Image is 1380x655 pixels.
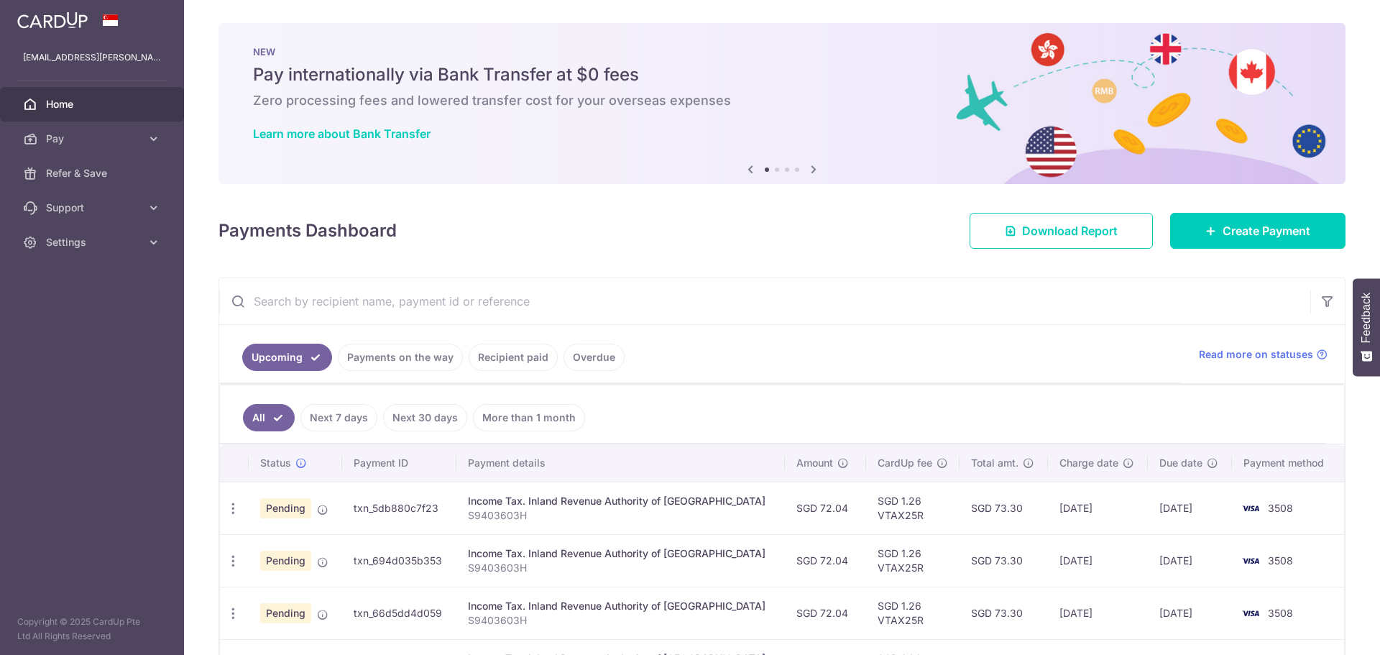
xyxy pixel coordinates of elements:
[46,132,141,146] span: Pay
[1048,482,1148,534] td: [DATE]
[1148,482,1232,534] td: [DATE]
[1232,444,1344,482] th: Payment method
[23,50,161,65] p: [EMAIL_ADDRESS][PERSON_NAME][DOMAIN_NAME]
[1268,502,1293,514] span: 3508
[338,344,463,371] a: Payments on the way
[253,46,1311,58] p: NEW
[866,482,960,534] td: SGD 1.26 VTAX25R
[468,546,773,561] div: Income Tax. Inland Revenue Authority of [GEOGRAPHIC_DATA]
[468,508,773,523] p: S9403603H
[1236,500,1265,517] img: Bank Card
[300,404,377,431] a: Next 7 days
[342,482,456,534] td: txn_5db880c7f23
[260,498,311,518] span: Pending
[1268,554,1293,567] span: 3508
[46,201,141,215] span: Support
[796,456,833,470] span: Amount
[219,278,1310,324] input: Search by recipient name, payment id or reference
[1199,347,1328,362] a: Read more on statuses
[785,587,866,639] td: SGD 72.04
[960,482,1048,534] td: SGD 73.30
[1159,456,1202,470] span: Due date
[46,166,141,180] span: Refer & Save
[253,92,1311,109] h6: Zero processing fees and lowered transfer cost for your overseas expenses
[960,587,1048,639] td: SGD 73.30
[1022,222,1118,239] span: Download Report
[253,127,431,141] a: Learn more about Bank Transfer
[1223,222,1310,239] span: Create Payment
[1353,278,1380,376] button: Feedback - Show survey
[260,551,311,571] span: Pending
[866,534,960,587] td: SGD 1.26 VTAX25R
[1048,587,1148,639] td: [DATE]
[243,404,295,431] a: All
[1236,552,1265,569] img: Bank Card
[468,613,773,628] p: S9403603H
[469,344,558,371] a: Recipient paid
[342,534,456,587] td: txn_694d035b353
[1148,587,1232,639] td: [DATE]
[785,482,866,534] td: SGD 72.04
[242,344,332,371] a: Upcoming
[1268,607,1293,619] span: 3508
[342,587,456,639] td: txn_66d5dd4d059
[971,456,1018,470] span: Total amt.
[218,218,397,244] h4: Payments Dashboard
[260,603,311,623] span: Pending
[1148,534,1232,587] td: [DATE]
[46,235,141,249] span: Settings
[46,97,141,111] span: Home
[342,444,456,482] th: Payment ID
[1199,347,1313,362] span: Read more on statuses
[1360,293,1373,343] span: Feedback
[866,587,960,639] td: SGD 1.26 VTAX25R
[218,23,1345,184] img: Bank transfer banner
[253,63,1311,86] h5: Pay internationally via Bank Transfer at $0 fees
[468,599,773,613] div: Income Tax. Inland Revenue Authority of [GEOGRAPHIC_DATA]
[468,561,773,575] p: S9403603H
[960,534,1048,587] td: SGD 73.30
[970,213,1153,249] a: Download Report
[473,404,585,431] a: More than 1 month
[1059,456,1118,470] span: Charge date
[1048,534,1148,587] td: [DATE]
[563,344,625,371] a: Overdue
[1236,605,1265,622] img: Bank Card
[468,494,773,508] div: Income Tax. Inland Revenue Authority of [GEOGRAPHIC_DATA]
[878,456,932,470] span: CardUp fee
[383,404,467,431] a: Next 30 days
[1170,213,1345,249] a: Create Payment
[17,12,88,29] img: CardUp
[785,534,866,587] td: SGD 72.04
[260,456,291,470] span: Status
[456,444,785,482] th: Payment details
